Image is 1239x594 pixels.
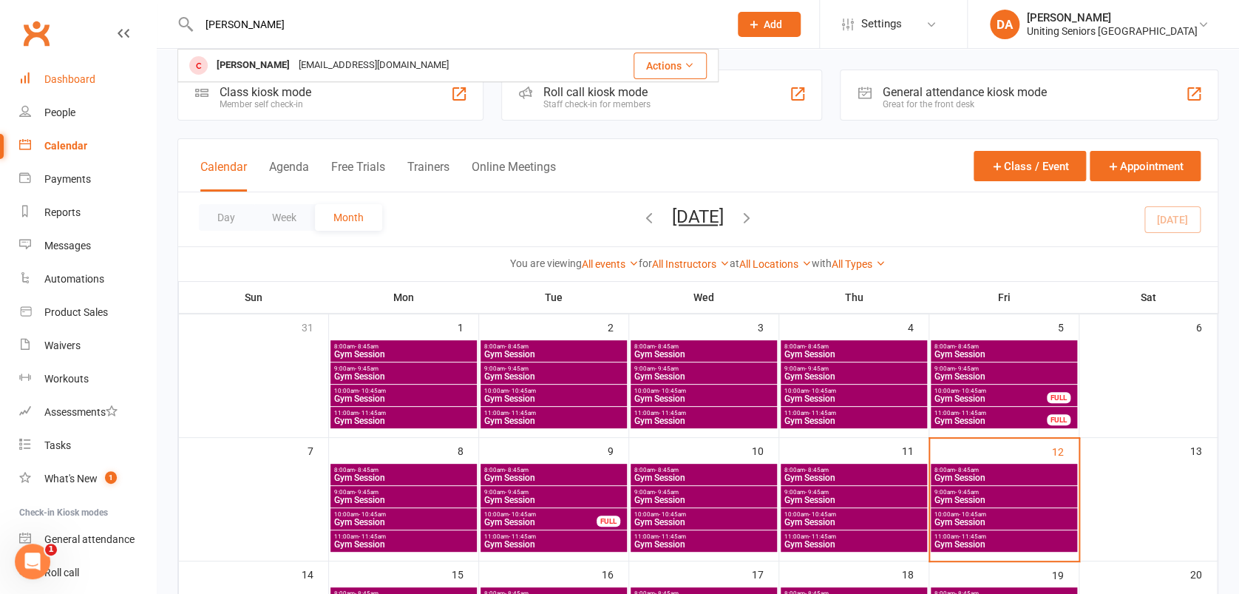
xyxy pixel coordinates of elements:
span: Gym Session [483,496,624,504]
button: Calendar [200,160,247,192]
span: - 10:45am [509,511,536,518]
a: General attendance kiosk mode [19,523,156,556]
button: Trainers [407,160,449,192]
span: Gym Session [634,416,774,425]
a: People [19,96,156,129]
span: 8:00am [483,467,624,473]
span: 10:00am [333,388,474,394]
span: Gym Session [934,518,1074,527]
span: 11:00am [934,533,1074,540]
a: What's New1 [19,462,156,496]
button: Add [738,12,801,37]
span: - 11:45am [659,533,686,540]
div: People [44,107,75,118]
span: Gym Session [634,394,774,403]
span: - 11:45am [509,533,536,540]
div: General attendance [44,533,135,545]
span: Gym Session [483,540,624,549]
div: 2 [608,314,628,339]
span: Gym Session [483,416,624,425]
div: 5 [1058,314,1079,339]
a: Assessments [19,396,156,429]
button: Day [199,204,254,231]
div: 10 [752,438,778,462]
th: Fri [929,282,1079,313]
span: 11:00am [784,410,924,416]
span: 8:00am [934,467,1074,473]
span: 9:00am [634,489,774,496]
a: Payments [19,163,156,196]
a: Product Sales [19,296,156,329]
th: Tue [479,282,629,313]
div: FULL [1047,392,1070,403]
span: 10:00am [634,388,774,394]
div: 8 [458,438,478,462]
span: - 8:45am [505,467,529,473]
span: Gym Session [483,473,624,482]
div: Workouts [44,373,89,385]
strong: with [812,257,832,269]
div: 1 [458,314,478,339]
div: Reports [44,206,81,218]
span: 11:00am [483,410,624,416]
span: - 9:45am [805,365,829,372]
span: Gym Session [483,518,597,527]
th: Wed [629,282,779,313]
span: 10:00am [934,511,1074,518]
div: Product Sales [44,306,108,318]
span: - 8:45am [805,343,829,350]
div: Uniting Seniors [GEOGRAPHIC_DATA] [1027,24,1198,38]
div: 11 [902,438,929,462]
div: 12 [1052,439,1079,463]
span: Settings [861,7,902,41]
div: 13 [1190,438,1217,462]
span: 9:00am [483,365,624,372]
span: Gym Session [784,394,924,403]
span: Gym Session [784,473,924,482]
span: - 11:45am [509,410,536,416]
span: Gym Session [934,372,1074,381]
span: 8:00am [634,343,774,350]
th: Sat [1079,282,1218,313]
a: All Instructors [652,258,730,270]
span: 8:00am [934,343,1074,350]
span: 11:00am [784,533,924,540]
div: 19 [1052,562,1079,587]
th: Sun [179,282,329,313]
a: Waivers [19,329,156,362]
a: Dashboard [19,63,156,96]
span: Gym Session [784,350,924,359]
th: Thu [779,282,929,313]
div: Payments [44,173,91,185]
div: [PERSON_NAME] [212,55,294,76]
span: 8:00am [634,467,774,473]
span: - 10:45am [659,511,686,518]
a: All Types [832,258,886,270]
div: Roll call [44,567,79,578]
button: Online Meetings [472,160,556,192]
span: - 10:45am [359,511,386,518]
span: Gym Session [634,473,774,482]
a: Reports [19,196,156,229]
span: 1 [45,544,57,556]
span: - 9:45am [655,489,679,496]
span: Gym Session [934,540,1074,549]
div: Tasks [44,439,71,451]
div: Waivers [44,340,81,351]
a: Clubworx [18,15,55,52]
span: - 8:45am [505,343,529,350]
th: Mon [329,282,479,313]
span: 9:00am [784,365,924,372]
div: 17 [752,561,778,586]
span: Gym Session [934,496,1074,504]
button: Actions [634,53,707,79]
span: - 9:45am [955,365,979,372]
button: Week [254,204,315,231]
span: 11:00am [634,410,774,416]
span: 11:00am [934,410,1048,416]
span: - 9:45am [655,365,679,372]
span: - 9:45am [355,365,379,372]
span: Gym Session [483,372,624,381]
a: All events [582,258,639,270]
span: 11:00am [333,533,474,540]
